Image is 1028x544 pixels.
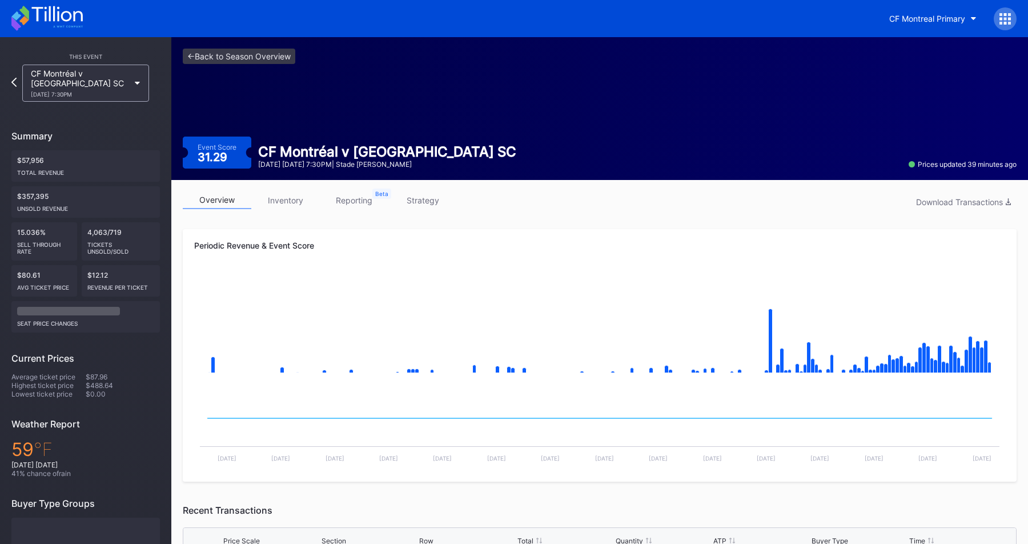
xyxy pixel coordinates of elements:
div: Average ticket price [11,373,86,381]
div: Buyer Type Groups [11,498,160,509]
button: Download Transactions [910,194,1017,210]
text: [DATE] [379,455,398,462]
div: CF Montréal v [GEOGRAPHIC_DATA] SC [31,69,129,98]
text: [DATE] [973,455,991,462]
a: reporting [320,191,388,209]
div: 41 % chance of rain [11,469,160,478]
svg: Chart title [194,270,1005,385]
a: strategy [388,191,457,209]
a: overview [183,191,251,209]
text: [DATE] [541,455,560,462]
div: Prices updated 39 minutes ago [909,160,1017,169]
div: $57,956 [11,150,160,182]
div: Recent Transactions [183,505,1017,516]
text: [DATE] [595,455,614,462]
text: [DATE] [326,455,344,462]
div: $488.64 [86,381,160,390]
div: CF Montreal Primary [889,14,965,23]
text: [DATE] [433,455,452,462]
div: Tickets Unsold/Sold [87,237,154,255]
div: $0.00 [86,390,160,398]
div: $357,395 [11,186,160,218]
div: $87.96 [86,373,160,381]
text: [DATE] [918,455,937,462]
div: Weather Report [11,418,160,430]
div: Unsold Revenue [17,201,154,212]
div: Download Transactions [916,197,1011,207]
div: Current Prices [11,353,160,364]
div: [DATE] 7:30PM [31,91,129,98]
text: [DATE] [218,455,236,462]
div: This Event [11,53,160,60]
text: [DATE] [271,455,290,462]
text: [DATE] [865,455,884,462]
div: $80.61 [11,265,77,297]
div: Avg ticket price [17,279,71,291]
div: Event Score [198,143,236,151]
div: seat price changes [17,315,154,327]
div: Total Revenue [17,165,154,176]
div: Sell Through Rate [17,237,71,255]
div: $12.12 [82,265,160,297]
div: 31.29 [198,151,230,163]
text: [DATE] [810,455,829,462]
text: [DATE] [757,455,776,462]
div: [DATE] [DATE] 7:30PM | Stade [PERSON_NAME] [258,160,516,169]
div: CF Montréal v [GEOGRAPHIC_DATA] SC [258,143,516,160]
div: Highest ticket price [11,381,86,390]
text: [DATE] [703,455,722,462]
div: Summary [11,130,160,142]
div: Periodic Revenue & Event Score [194,241,1005,250]
div: 15.036% [11,222,77,261]
span: ℉ [34,438,53,461]
div: Revenue per ticket [87,279,154,291]
button: CF Montreal Primary [881,8,985,29]
svg: Chart title [194,385,1005,470]
text: [DATE] [649,455,668,462]
div: [DATE] [DATE] [11,461,160,469]
a: inventory [251,191,320,209]
div: 4,063/719 [82,222,160,261]
text: [DATE] [487,455,506,462]
div: Lowest ticket price [11,390,86,398]
div: 59 [11,438,160,461]
a: <-Back to Season Overview [183,49,295,64]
